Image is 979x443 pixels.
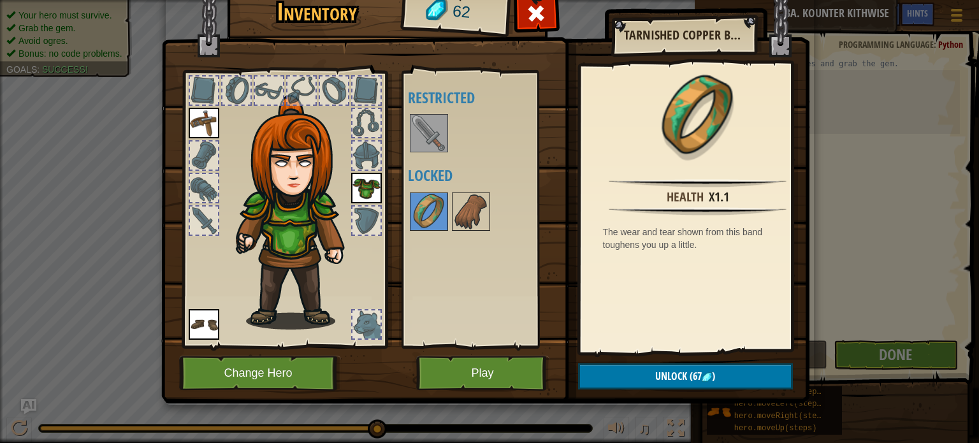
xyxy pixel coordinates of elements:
img: gem.png [702,372,712,382]
img: portrait.png [656,75,739,157]
span: Unlock [655,369,687,383]
div: x1.1 [709,188,729,207]
button: Unlock(67) [578,363,793,389]
img: portrait.png [351,173,382,203]
img: portrait.png [411,115,447,151]
h2: Tarnished Copper Band [624,28,744,42]
span: (67 [687,369,702,383]
img: portrait.png [453,194,489,229]
button: Change Hero [179,356,341,391]
img: hair_f2.png [230,95,367,330]
h4: Locked [408,167,568,184]
div: Health [667,188,704,207]
span: ) [712,369,715,383]
h4: Restricted [408,89,568,106]
div: The wear and tear shown from this band toughens you up a little. [603,226,799,251]
img: hr.png [609,179,786,187]
img: portrait.png [411,194,447,229]
img: portrait.png [189,108,219,138]
button: Play [416,356,549,391]
img: portrait.png [189,309,219,340]
img: hr.png [609,207,786,215]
